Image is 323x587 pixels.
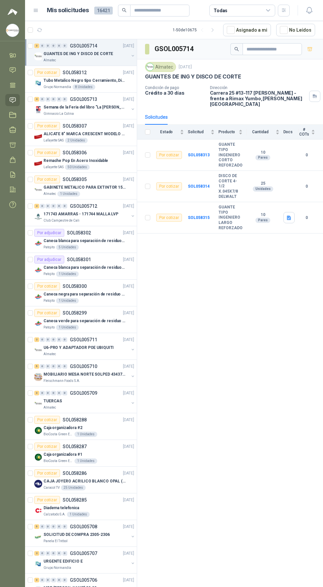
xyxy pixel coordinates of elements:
p: Patojito [44,271,55,277]
p: Grupo Normandía [44,84,71,90]
p: [DATE] [123,150,134,156]
div: 0 [62,97,67,102]
img: Company Logo [34,79,42,87]
p: Caja organizadora #1 [44,451,82,458]
p: [DATE] [123,417,134,423]
p: GSOL005709 [70,391,97,395]
p: Dirección [210,85,307,90]
b: SOL058315 [188,215,210,220]
div: 0 [62,364,67,369]
div: 2 [34,551,39,556]
p: GABINETE METALICO PARA EXTINTOR 15 LB [44,184,126,191]
p: Lafayette SAS [44,165,64,170]
a: Por adjudicarSOL058301[DATE] Company LogoCaneca blanca para separación de residuos 10 LTPatojito1... [25,253,137,280]
p: BioCosta Green Energy S.A.S [44,432,73,437]
p: Lafayette SAS [44,138,64,143]
b: 0 [299,215,315,221]
div: 0 [51,524,56,529]
div: Por cotizar [34,282,60,290]
div: 0 [62,578,67,582]
p: Club Campestre de Cali [44,218,79,223]
p: [DATE] [123,310,134,316]
p: Tubo Metalico Negro tipo Cerramiento, Diametro 1-1/2", Espesor 2mm, Longitud 6m [44,77,126,84]
b: 0 [299,152,315,158]
a: 3 0 0 0 0 0 GSOL005714[DATE] Company LogoGUANTES DE ING Y DISCO DE CORTEAlmatec [34,42,135,63]
b: 0 [299,183,315,190]
p: GSOL005713 [70,97,97,102]
img: Company Logo [34,239,42,247]
a: Por cotizarSOL058312[DATE] Company LogoTubo Metalico Negro tipo Cerramiento, Diametro 1-1/2", Esp... [25,66,137,93]
a: SOL058314 [188,184,210,189]
p: U6-PRO Y ADAPTADOR POE UBIQUITI [44,345,114,351]
b: GUANTE TIPO INGENIERO CORTO REFORZADO [219,142,243,168]
div: 0 [51,44,56,48]
a: 2 0 0 0 0 0 GSOL005712[DATE] Company Logo171743 AMARRAS - 171744 MALLA LVPClub Campestre de Cali [34,202,135,223]
a: 5 0 0 0 0 0 GSOL005710[DATE] Company LogoMOBILIARIO MESA NORTE SOLPED 4343782Fleischmann Foods S.A. [34,362,135,384]
p: [DATE] [123,43,134,49]
p: [DATE] [123,550,134,557]
div: 0 [51,551,56,556]
div: Por cotizar [34,469,60,477]
p: SOL058300 [63,284,87,289]
img: Company Logo [34,560,42,568]
div: Por cotizar [34,175,60,183]
a: 4 0 0 0 0 0 GSOL005713[DATE] Company LogoSemana de la Feria del libro "La [PERSON_NAME]"Gimnasio ... [34,95,135,116]
p: 171743 AMARRAS - 171744 MALLA LVP [44,211,118,217]
img: Company Logo [146,63,154,71]
div: Por cotizar [34,309,60,317]
div: Por cotizar [34,496,60,504]
div: 0 [57,364,62,369]
img: Company Logo [34,533,42,541]
img: Company Logo [34,346,42,354]
div: 25 Unidades [61,485,86,490]
button: Asignado a mi [223,24,271,36]
span: search [122,8,127,13]
div: Por cotizar [34,122,60,130]
div: 0 [40,44,45,48]
h3: GSOL005714 [155,44,194,54]
div: 1 Unidades [74,432,97,437]
th: Solicitud [188,125,219,139]
div: Por adjudicar [34,256,64,263]
p: [DATE] [123,123,134,129]
div: 0 [57,204,62,208]
div: 2 Unidades [65,138,88,143]
p: Grupo Normandía [44,565,71,571]
p: Crédito a 30 días [145,90,205,96]
div: Por cotizar [156,151,182,159]
div: 0 [57,551,62,556]
p: Panela El Trébol [44,539,68,544]
span: search [234,47,239,51]
p: GSOL005712 [70,204,97,208]
div: 0 [62,337,67,342]
img: Company Logo [34,480,42,488]
img: Company Logo [34,213,42,221]
div: 0 [40,97,45,102]
p: [DATE] [123,230,134,236]
a: Por cotizarSOL058286[DATE] Company LogoCAJA JOYERO ACRILICO BLANCO OPAL (En el adjunto mas detall... [25,467,137,493]
p: Almatec [44,405,56,410]
p: Calzatodo S.A. [44,512,66,517]
p: SOL058306 [63,150,87,155]
p: [DATE] [123,524,134,530]
div: 3 [34,391,39,395]
b: DISCO DE CORTE 4-1/2 X.045X7/8 DELWALT [219,173,243,199]
a: Por cotizarSOL058300[DATE] Company LogoCaneca negra para separación de residuo 55 LTPatojito1 Uni... [25,280,137,306]
p: Remache Pop En Acero Inoxidable [44,158,108,164]
a: 3 0 0 0 0 0 GSOL005709[DATE] Company LogoTUERCASAlmatec [34,389,135,410]
a: Por cotizarSOL058307[DATE] Company LogoALICATE 8" MARCA CRESCENT MODELO 38008tvLafayette SAS2 Uni... [25,119,137,146]
span: Producto [219,130,237,134]
p: Caracol TV [44,485,60,490]
a: SOL058313 [188,153,210,157]
p: Almatec [44,352,56,357]
p: SOL058286 [63,471,87,476]
img: Company Logo [34,320,42,327]
div: 3 [34,44,39,48]
div: Por cotizar [34,443,60,450]
div: Almatec [145,62,176,72]
div: Todas [214,7,227,14]
p: Caneca blanca para separación de residuos 10 LT [44,264,126,271]
div: Por cotizar [156,214,182,222]
div: 0 [62,204,67,208]
p: ALICATE 8" MARCA CRESCENT MODELO 38008tv [44,131,126,137]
